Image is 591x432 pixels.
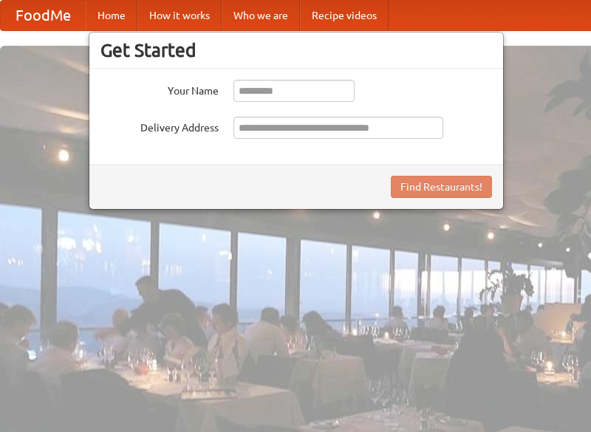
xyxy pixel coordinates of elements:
a: FoodMe [1,1,86,30]
a: Who we are [222,1,300,30]
label: Delivery Address [100,117,219,135]
h3: Get Started [100,39,492,61]
a: Home [86,1,137,30]
a: Recipe videos [300,1,389,30]
label: Your Name [100,80,219,98]
a: How it works [137,1,222,30]
button: Find Restaurants! [391,176,492,198]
